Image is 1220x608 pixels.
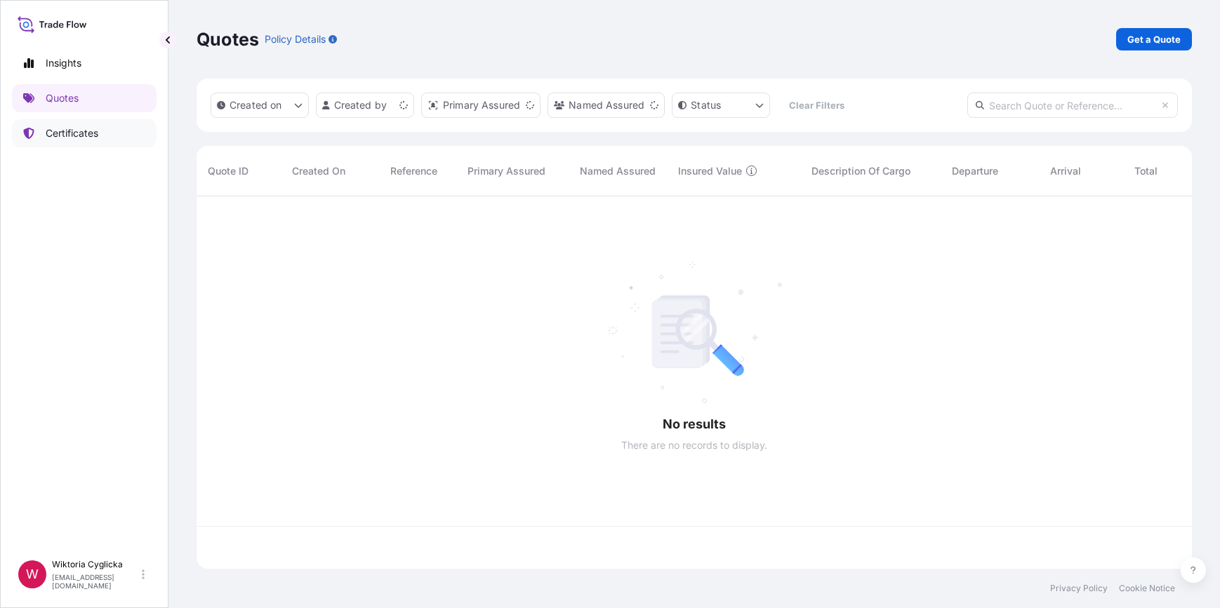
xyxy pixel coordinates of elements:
[967,93,1178,118] input: Search Quote or Reference...
[46,126,98,140] p: Certificates
[46,91,79,105] p: Quotes
[12,84,157,112] a: Quotes
[1050,164,1081,178] span: Arrival
[208,164,248,178] span: Quote ID
[811,164,910,178] span: Description Of Cargo
[26,567,39,581] span: W
[12,119,157,147] a: Certificates
[1134,164,1158,178] span: Total
[1127,32,1181,46] p: Get a Quote
[468,164,545,178] span: Primary Assured
[569,98,644,112] p: Named Assured
[12,49,157,77] a: Insights
[1116,28,1192,50] a: Get a Quote
[334,98,387,112] p: Created by
[390,164,437,178] span: Reference
[1119,583,1175,594] a: Cookie Notice
[1050,583,1108,594] a: Privacy Policy
[46,56,81,70] p: Insights
[52,573,139,590] p: [EMAIL_ADDRESS][DOMAIN_NAME]
[230,98,282,112] p: Created on
[952,164,998,178] span: Departure
[443,98,520,112] p: Primary Assured
[421,93,541,118] button: distributor Filter options
[580,164,656,178] span: Named Assured
[678,164,742,178] span: Insured Value
[197,28,259,50] p: Quotes
[292,164,345,178] span: Created On
[789,98,844,112] p: Clear Filters
[777,94,856,116] button: Clear Filters
[691,98,721,112] p: Status
[316,93,414,118] button: createdBy Filter options
[672,93,770,118] button: certificateStatus Filter options
[548,93,665,118] button: cargoOwner Filter options
[211,93,309,118] button: createdOn Filter options
[52,559,139,570] p: Wiktoria Cyglicka
[265,32,326,46] p: Policy Details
